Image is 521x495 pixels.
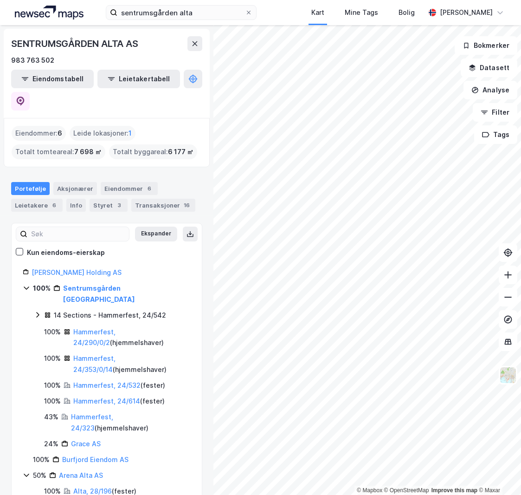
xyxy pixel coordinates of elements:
div: 100% [44,380,61,391]
div: ( hjemmelshaver ) [71,411,191,434]
div: Info [66,199,86,212]
div: 100% [44,396,61,407]
input: Søk på adresse, matrikkel, gårdeiere, leietakere eller personer [117,6,245,20]
div: Totalt byggareal : [109,144,197,159]
a: Grace AS [71,440,101,448]
a: Sentrumsgården [GEOGRAPHIC_DATA] [63,284,135,303]
div: [PERSON_NAME] [440,7,493,18]
a: Hammerfest, 24/532 [73,381,141,389]
div: 16 [182,201,192,210]
button: Bokmerker [455,36,517,55]
div: Eiendommer [101,182,158,195]
input: Søk [27,227,129,241]
iframe: Chat Widget [475,450,521,495]
a: Hammerfest, 24/614 [73,397,140,405]
div: ( fester ) [73,396,165,407]
button: Eiendomstabell [11,70,94,88]
span: 6 177 ㎡ [168,146,193,157]
div: 3 [115,201,124,210]
img: logo.a4113a55bc3d86da70a041830d287a7e.svg [15,6,84,20]
a: [PERSON_NAME] Holding AS [32,268,122,276]
div: ( fester ) [73,380,165,391]
div: Portefølje [11,182,50,195]
a: Hammerfest, 24/323 [71,413,113,432]
div: Mine Tags [345,7,378,18]
button: Datasett [461,59,517,77]
span: 7 698 ㎡ [74,146,102,157]
div: 100% [44,326,61,338]
div: Transaksjoner [131,199,195,212]
span: 6 [58,128,62,139]
button: Analyse [463,81,517,99]
div: 100% [44,353,61,364]
img: Z [499,366,517,384]
div: Leietakere [11,199,63,212]
div: 43% [44,411,58,423]
button: Leietakertabell [97,70,180,88]
div: 50% [33,470,46,481]
button: Filter [473,103,517,122]
div: 24% [44,438,58,449]
div: 100% [33,283,51,294]
a: Mapbox [357,487,382,494]
div: Totalt tomteareal : [12,144,105,159]
span: 1 [129,128,132,139]
a: Arena Alta AS [59,471,103,479]
div: 983 763 502 [11,55,54,66]
a: OpenStreetMap [384,487,429,494]
div: 6 [50,201,59,210]
div: SENTRUMSGÅRDEN ALTA AS [11,36,140,51]
div: Kun eiendoms-eierskap [27,247,105,258]
div: Bolig [399,7,415,18]
a: Improve this map [431,487,477,494]
div: ( hjemmelshaver ) [73,326,191,349]
div: Aksjonærer [53,182,97,195]
a: Hammerfest, 24/290/0/2 [73,328,116,347]
div: Leide lokasjoner : [70,126,135,141]
div: ( hjemmelshaver ) [73,353,191,375]
div: 14 Sections - Hammerfest, 24/542 [54,310,166,321]
a: Alta, 28/196 [73,487,112,495]
div: 6 [145,184,154,193]
div: Kart [311,7,324,18]
button: Tags [474,125,517,144]
button: Ekspander [135,227,177,241]
div: Styret [90,199,128,212]
div: Eiendommer : [12,126,66,141]
a: Burfjord Eiendom AS [62,456,129,463]
a: Hammerfest, 24/353/0/14 [73,354,116,373]
div: 100% [33,454,50,465]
